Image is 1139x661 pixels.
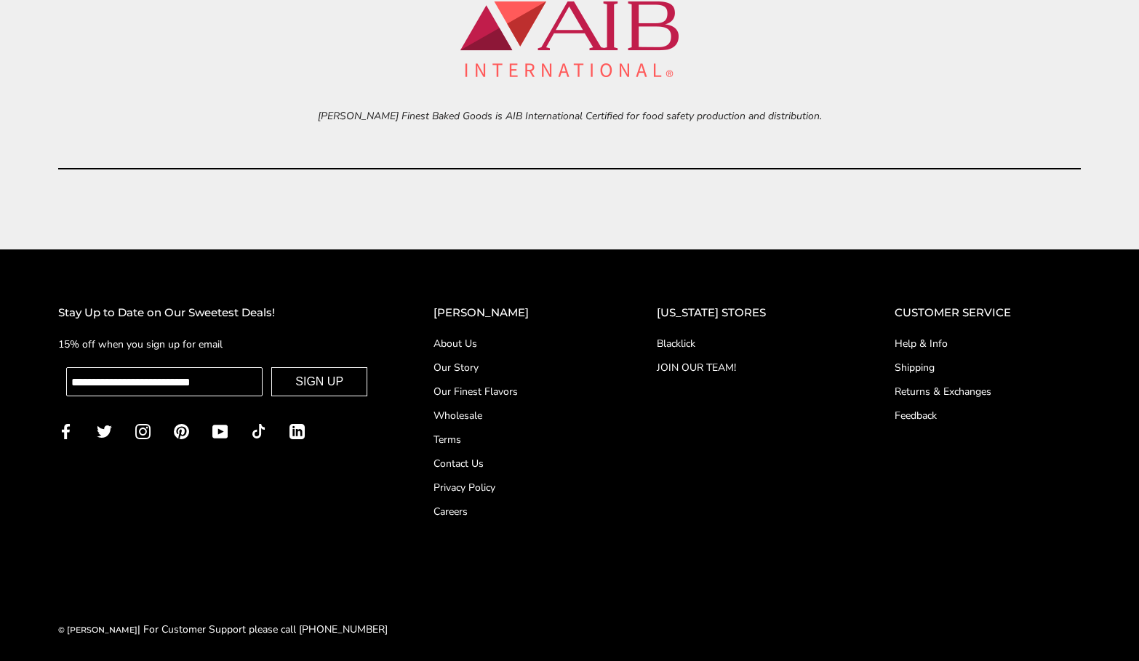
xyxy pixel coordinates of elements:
[58,336,375,353] p: 15% off when you sign up for email
[212,422,228,438] a: YouTube
[135,422,151,438] a: Instagram
[251,422,266,438] a: TikTok
[58,304,375,322] h2: Stay Up to Date on Our Sweetest Deals!
[657,360,836,375] a: JOIN OUR TEAM!
[657,304,836,322] h2: [US_STATE] STORES
[433,504,599,519] a: Careers
[289,422,305,438] a: LinkedIn
[58,422,73,438] a: Facebook
[174,422,189,438] a: Pinterest
[895,336,1081,351] a: Help & Info
[657,336,836,351] a: Blacklick
[97,422,112,438] a: Twitter
[433,408,599,423] a: Wholesale
[460,1,679,77] img: aib-logo.webp
[433,360,599,375] a: Our Story
[895,384,1081,399] a: Returns & Exchanges
[58,621,388,638] div: | For Customer Support please call [PHONE_NUMBER]
[895,360,1081,375] a: Shipping
[433,304,599,322] h2: [PERSON_NAME]
[58,625,137,635] a: © [PERSON_NAME]
[895,304,1081,322] h2: CUSTOMER SERVICE
[433,456,599,471] a: Contact Us
[318,109,822,123] i: [PERSON_NAME] Finest Baked Goods is AIB International Certified for food safety production and di...
[433,336,599,351] a: About Us
[895,408,1081,423] a: Feedback
[66,367,263,396] input: Enter your email
[433,384,599,399] a: Our Finest Flavors
[271,367,367,396] button: SIGN UP
[433,432,599,447] a: Terms
[433,480,599,495] a: Privacy Policy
